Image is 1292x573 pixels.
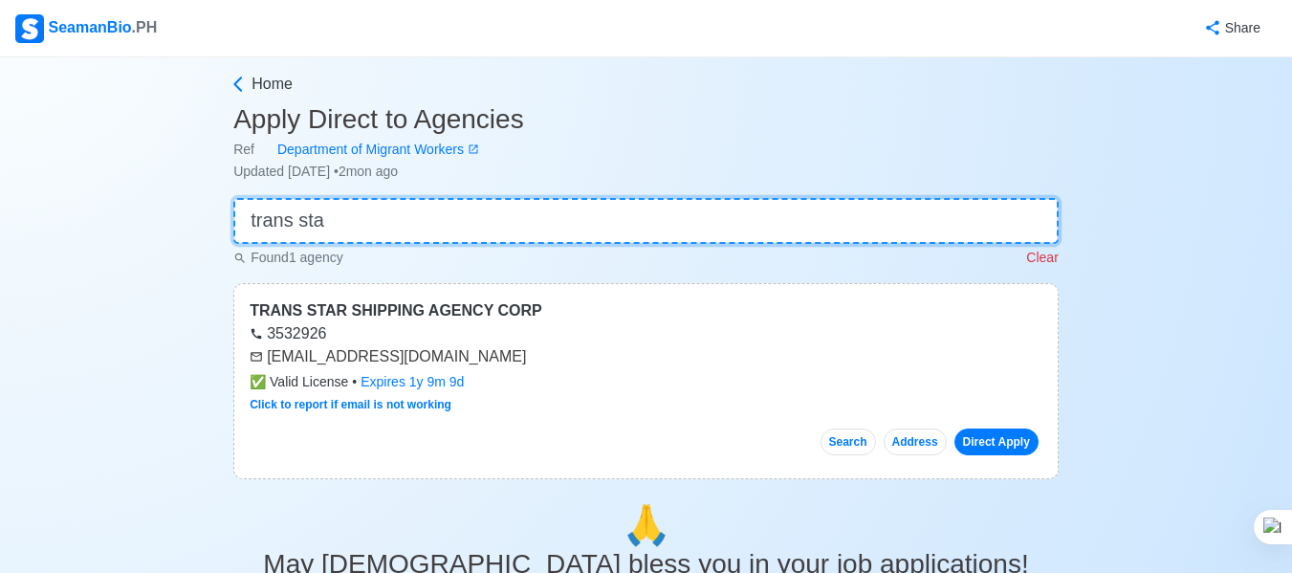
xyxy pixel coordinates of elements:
div: [EMAIL_ADDRESS][DOMAIN_NAME] [250,345,1042,368]
div: Ref [233,140,1059,160]
p: Found 1 agency [233,248,343,268]
button: Share [1185,10,1277,47]
a: Click to report if email is not working [250,398,451,411]
span: check [250,374,266,389]
span: pray [623,504,670,546]
h3: Apply Direct to Agencies [233,103,1059,136]
img: Logo [15,14,44,43]
span: Updated [DATE] • 2mon ago [233,164,398,179]
a: Home [229,73,1059,96]
span: Home [252,73,293,96]
button: Address [884,429,947,455]
a: Department of Migrant Workers [254,140,479,160]
span: .PH [132,19,158,35]
a: 3532926 [250,325,326,342]
span: Valid License [250,372,348,392]
input: 👉 Quick Search [233,198,1059,244]
a: Direct Apply [954,429,1039,455]
div: Department of Migrant Workers [254,140,468,160]
div: TRANS STAR SHIPPING AGENCY CORP [250,299,1042,322]
div: • [250,372,1042,392]
p: Clear [1026,248,1058,268]
button: Search [821,429,876,455]
div: Expires 1y 9m 9d [361,372,464,392]
div: SeamanBio [15,14,157,43]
